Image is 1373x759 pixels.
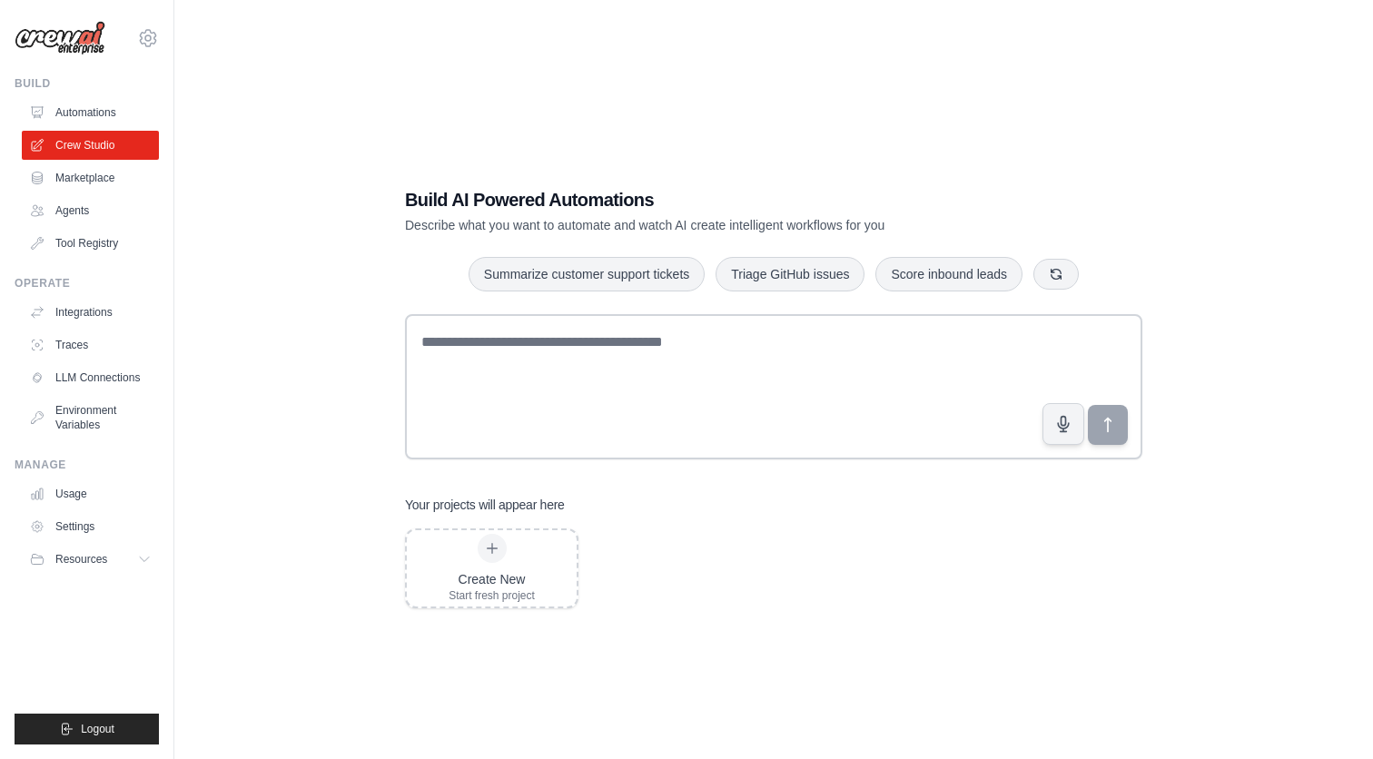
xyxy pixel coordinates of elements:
[1033,259,1079,290] button: Get new suggestions
[22,163,159,192] a: Marketplace
[15,714,159,744] button: Logout
[15,21,105,55] img: Logo
[15,276,159,291] div: Operate
[15,76,159,91] div: Build
[22,298,159,327] a: Integrations
[22,229,159,258] a: Tool Registry
[716,257,864,291] button: Triage GitHub issues
[81,722,114,736] span: Logout
[405,216,1015,234] p: Describe what you want to automate and watch AI create intelligent workflows for you
[22,479,159,508] a: Usage
[405,187,1015,212] h1: Build AI Powered Automations
[22,330,159,360] a: Traces
[15,458,159,472] div: Manage
[22,512,159,541] a: Settings
[1042,403,1084,445] button: Click to speak your automation idea
[875,257,1022,291] button: Score inbound leads
[449,588,535,603] div: Start fresh project
[449,570,535,588] div: Create New
[405,496,565,514] h3: Your projects will appear here
[55,552,107,567] span: Resources
[22,131,159,160] a: Crew Studio
[22,196,159,225] a: Agents
[22,98,159,127] a: Automations
[469,257,705,291] button: Summarize customer support tickets
[22,363,159,392] a: LLM Connections
[22,545,159,574] button: Resources
[22,396,159,439] a: Environment Variables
